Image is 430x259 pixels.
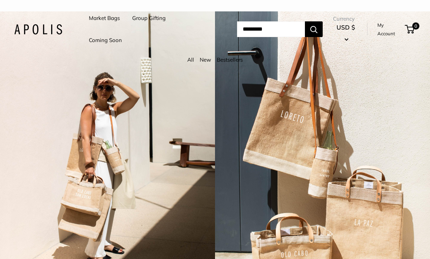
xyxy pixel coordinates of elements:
a: Group Gifting [132,13,166,23]
a: Bestsellers [217,56,243,63]
span: 0 [412,22,419,30]
button: USD $ [333,22,359,45]
span: Currency [333,14,359,24]
span: USD $ [337,24,355,31]
a: My Account [377,21,402,38]
a: Coming Soon [89,35,122,45]
a: Market Bags [89,13,120,23]
a: New [200,56,211,63]
a: 0 [405,25,414,33]
img: Apolis [14,24,62,35]
input: Search... [237,21,305,37]
button: Search [305,21,323,37]
a: All [187,56,194,63]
